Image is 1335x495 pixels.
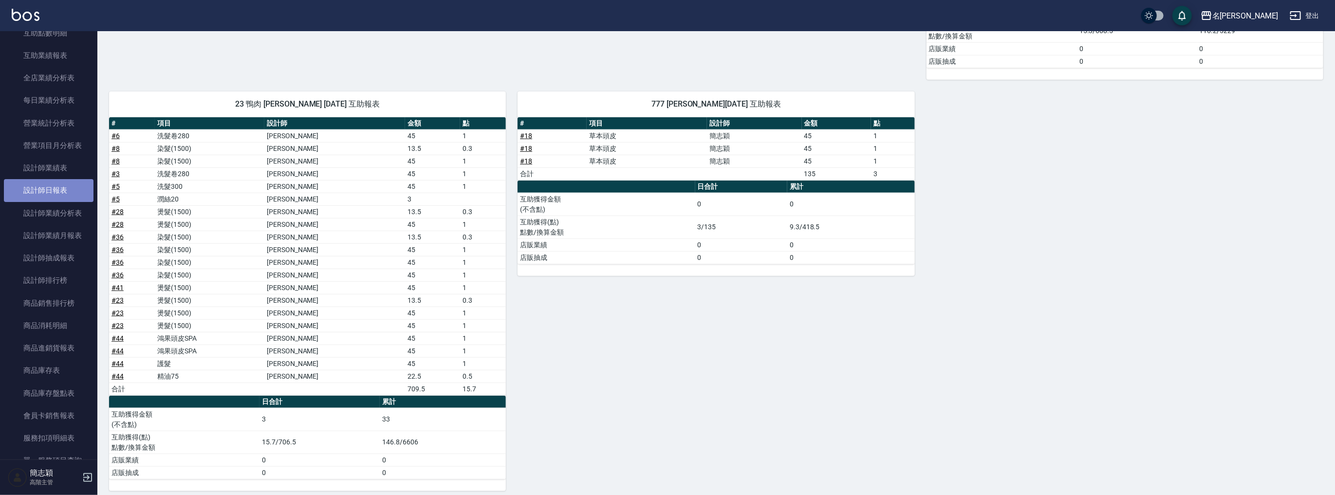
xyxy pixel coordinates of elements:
[111,208,124,216] a: #28
[405,370,461,383] td: 22.5
[111,360,124,367] a: #44
[460,383,506,395] td: 15.7
[927,55,1077,68] td: 店販抽成
[460,294,506,307] td: 0.3
[109,117,506,396] table: a dense table
[1212,10,1278,22] div: 名[PERSON_NAME]
[518,167,587,180] td: 合計
[155,167,264,180] td: 洗髮卷280
[4,314,93,337] a: 商品消耗明細
[264,180,405,193] td: [PERSON_NAME]
[155,205,264,218] td: 燙髮(1500)
[264,370,405,383] td: [PERSON_NAME]
[405,167,461,180] td: 45
[30,468,79,478] h5: 簡志穎
[155,117,264,130] th: 項目
[802,167,871,180] td: 135
[405,142,461,155] td: 13.5
[264,205,405,218] td: [PERSON_NAME]
[260,454,380,466] td: 0
[695,238,788,251] td: 0
[405,269,461,281] td: 45
[871,117,915,130] th: 點
[264,319,405,332] td: [PERSON_NAME]
[155,307,264,319] td: 燙髮(1500)
[264,167,405,180] td: [PERSON_NAME]
[405,243,461,256] td: 45
[405,193,461,205] td: 3
[109,408,260,431] td: 互助獲得金額 (不含點)
[4,269,93,292] a: 設計師排行榜
[260,431,380,454] td: 15.7/706.5
[111,284,124,292] a: #41
[380,408,506,431] td: 33
[109,466,260,479] td: 店販抽成
[380,431,506,454] td: 146.8/6606
[155,193,264,205] td: 潤絲20
[695,251,788,264] td: 0
[111,145,120,152] a: #8
[460,243,506,256] td: 1
[460,370,506,383] td: 0.5
[460,357,506,370] td: 1
[111,233,124,241] a: #36
[264,269,405,281] td: [PERSON_NAME]
[518,117,914,181] table: a dense table
[460,129,506,142] td: 1
[264,357,405,370] td: [PERSON_NAME]
[405,256,461,269] td: 45
[30,478,79,487] p: 高階主管
[155,243,264,256] td: 染髮(1500)
[155,357,264,370] td: 護髮
[155,256,264,269] td: 染髮(1500)
[871,142,915,155] td: 1
[787,251,915,264] td: 0
[111,271,124,279] a: #36
[802,142,871,155] td: 45
[4,427,93,449] a: 服務扣項明細表
[264,142,405,155] td: [PERSON_NAME]
[4,157,93,179] a: 設計師業績表
[155,142,264,155] td: 染髮(1500)
[787,181,915,193] th: 累計
[707,155,801,167] td: 簡志穎
[460,155,506,167] td: 1
[4,44,93,67] a: 互助業績報表
[264,307,405,319] td: [PERSON_NAME]
[111,372,124,380] a: #44
[787,238,915,251] td: 0
[460,167,506,180] td: 1
[155,281,264,294] td: 燙髮(1500)
[8,468,27,487] img: Person
[4,449,93,472] a: 單一服務項目查詢
[871,129,915,142] td: 1
[787,216,915,238] td: 9.3/418.5
[264,117,405,130] th: 設計師
[4,382,93,404] a: 商品庫存盤點表
[264,193,405,205] td: [PERSON_NAME]
[1077,55,1197,68] td: 0
[111,195,120,203] a: #5
[4,359,93,382] a: 商品庫存表
[871,155,915,167] td: 1
[4,89,93,111] a: 每日業績分析表
[405,307,461,319] td: 45
[802,117,871,130] th: 金額
[587,142,707,155] td: 草本頭皮
[520,157,532,165] a: #18
[518,193,695,216] td: 互助獲得金額 (不含點)
[518,238,695,251] td: 店販業績
[155,180,264,193] td: 洗髮300
[520,132,532,140] a: #18
[4,67,93,89] a: 全店業績分析表
[460,218,506,231] td: 1
[264,129,405,142] td: [PERSON_NAME]
[927,42,1077,55] td: 店販業績
[707,117,801,130] th: 設計師
[1172,6,1192,25] button: save
[111,322,124,330] a: #23
[1197,55,1323,68] td: 0
[111,157,120,165] a: #8
[707,129,801,142] td: 簡志穎
[405,345,461,357] td: 45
